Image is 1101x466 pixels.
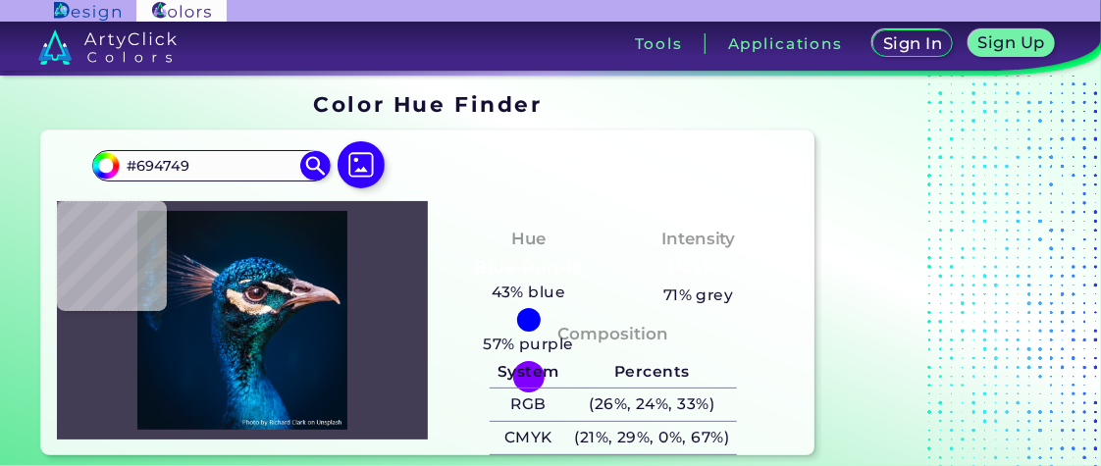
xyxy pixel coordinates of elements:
h3: Blue-Purple [466,256,592,280]
h4: Composition [558,320,669,348]
h5: Sign Up [981,35,1042,50]
img: img_pavlin.jpg [67,211,418,429]
h4: Hue [511,225,546,253]
h5: 71% grey [663,283,734,308]
img: logo_artyclick_colors_white.svg [38,29,177,65]
h5: CMYK [490,422,566,454]
input: type color.. [120,153,302,180]
h3: Pastel [661,256,735,280]
h5: System [490,356,566,388]
a: Sign In [876,31,949,56]
h4: Intensity [661,225,736,253]
h5: Sign In [886,36,940,51]
h3: Applications [728,36,843,51]
a: Sign Up [972,31,1050,56]
h5: 43% blue [484,280,573,305]
h1: Color Hue Finder [313,89,542,119]
h5: RGB [490,388,566,421]
img: icon search [300,151,330,181]
h3: Tools [635,36,683,51]
iframe: Advertisement [822,84,1068,463]
h5: (26%, 24%, 33%) [567,388,737,421]
h5: (21%, 29%, 0%, 67%) [567,422,737,454]
img: ArtyClick Design logo [54,2,120,21]
h5: Percents [567,356,737,388]
img: icon picture [338,141,385,188]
